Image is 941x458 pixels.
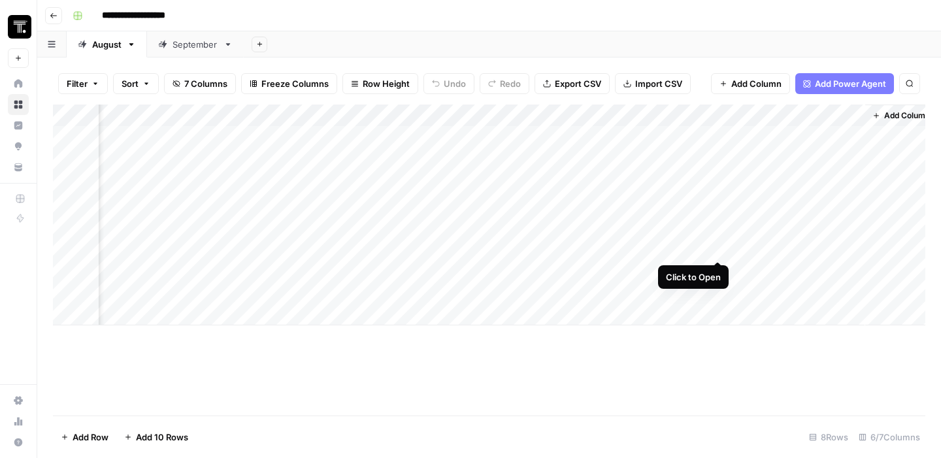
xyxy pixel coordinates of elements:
[136,431,188,444] span: Add 10 Rows
[67,31,147,57] a: August
[500,77,521,90] span: Redo
[615,73,691,94] button: Import CSV
[241,73,337,94] button: Freeze Columns
[555,77,601,90] span: Export CSV
[116,427,196,448] button: Add 10 Rows
[53,427,116,448] button: Add Row
[58,73,108,94] button: Filter
[8,136,29,157] a: Opportunities
[666,270,721,284] div: Click to Open
[8,432,29,453] button: Help + Support
[8,157,29,178] a: Your Data
[853,427,925,448] div: 6/7 Columns
[795,73,894,94] button: Add Power Agent
[184,77,227,90] span: 7 Columns
[884,110,930,122] span: Add Column
[8,73,29,94] a: Home
[867,107,935,124] button: Add Column
[113,73,159,94] button: Sort
[731,77,782,90] span: Add Column
[164,73,236,94] button: 7 Columns
[8,94,29,115] a: Browse
[711,73,790,94] button: Add Column
[342,73,418,94] button: Row Height
[635,77,682,90] span: Import CSV
[67,77,88,90] span: Filter
[8,390,29,411] a: Settings
[73,431,108,444] span: Add Row
[147,31,244,57] a: September
[535,73,610,94] button: Export CSV
[173,38,218,51] div: September
[8,10,29,43] button: Workspace: Thoughtspot
[8,115,29,136] a: Insights
[444,77,466,90] span: Undo
[804,427,853,448] div: 8 Rows
[8,15,31,39] img: Thoughtspot Logo
[480,73,529,94] button: Redo
[122,77,139,90] span: Sort
[261,77,329,90] span: Freeze Columns
[423,73,474,94] button: Undo
[8,411,29,432] a: Usage
[815,77,886,90] span: Add Power Agent
[92,38,122,51] div: August
[363,77,410,90] span: Row Height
